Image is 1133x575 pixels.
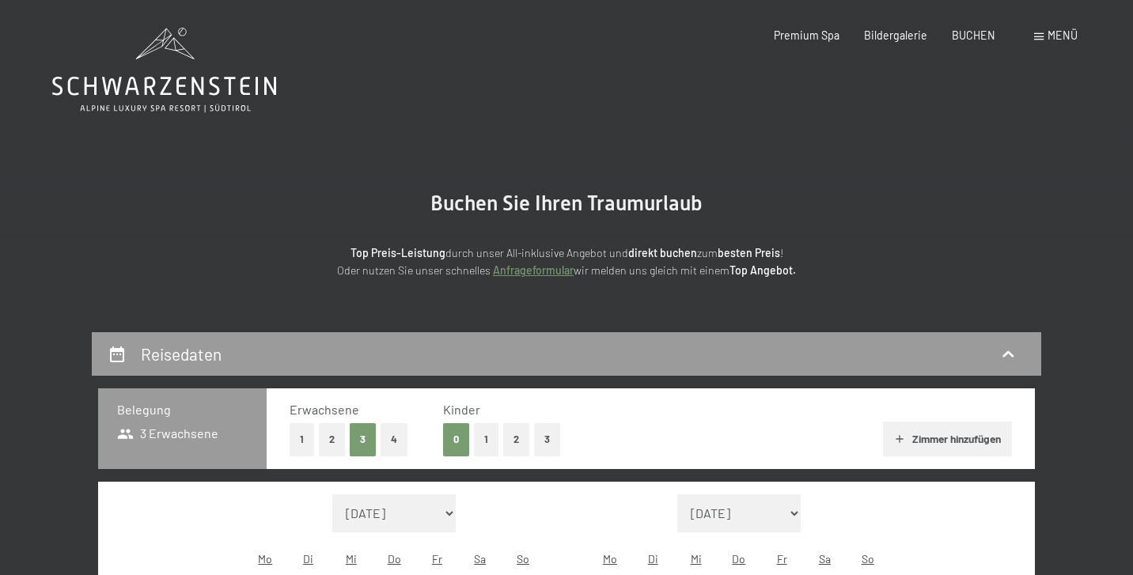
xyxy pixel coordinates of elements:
p: durch unser All-inklusive Angebot und zum ! Oder nutzen Sie unser schnelles wir melden uns gleich... [218,244,915,280]
abbr: Freitag [777,552,787,566]
abbr: Mittwoch [691,552,702,566]
button: 2 [319,423,345,456]
button: 1 [474,423,498,456]
button: 3 [534,423,560,456]
abbr: Freitag [432,552,442,566]
button: Zimmer hinzufügen [883,422,1012,456]
button: 4 [381,423,407,456]
abbr: Mittwoch [346,552,357,566]
abbr: Donnerstag [388,552,401,566]
abbr: Dienstag [648,552,658,566]
button: 1 [290,423,314,456]
abbr: Montag [603,552,617,566]
span: Erwachsene [290,402,359,417]
button: 3 [350,423,376,456]
strong: Top Angebot. [729,263,796,277]
strong: direkt buchen [628,246,697,259]
button: 2 [503,423,529,456]
strong: besten Preis [718,246,780,259]
strong: Top Preis-Leistung [351,246,445,259]
a: Premium Spa [774,28,839,42]
a: Bildergalerie [864,28,927,42]
a: Anfrageformular [493,263,574,277]
span: 3 Erwachsene [117,425,218,442]
abbr: Dienstag [303,552,313,566]
span: Menü [1048,28,1078,42]
button: 0 [443,423,469,456]
abbr: Donnerstag [732,552,745,566]
a: BUCHEN [952,28,995,42]
abbr: Samstag [819,552,831,566]
abbr: Samstag [474,552,486,566]
h3: Belegung [117,401,248,418]
span: Buchen Sie Ihren Traumurlaub [430,191,703,215]
abbr: Montag [258,552,272,566]
abbr: Sonntag [862,552,874,566]
span: Kinder [443,402,480,417]
abbr: Sonntag [517,552,529,566]
h2: Reisedaten [141,344,222,364]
